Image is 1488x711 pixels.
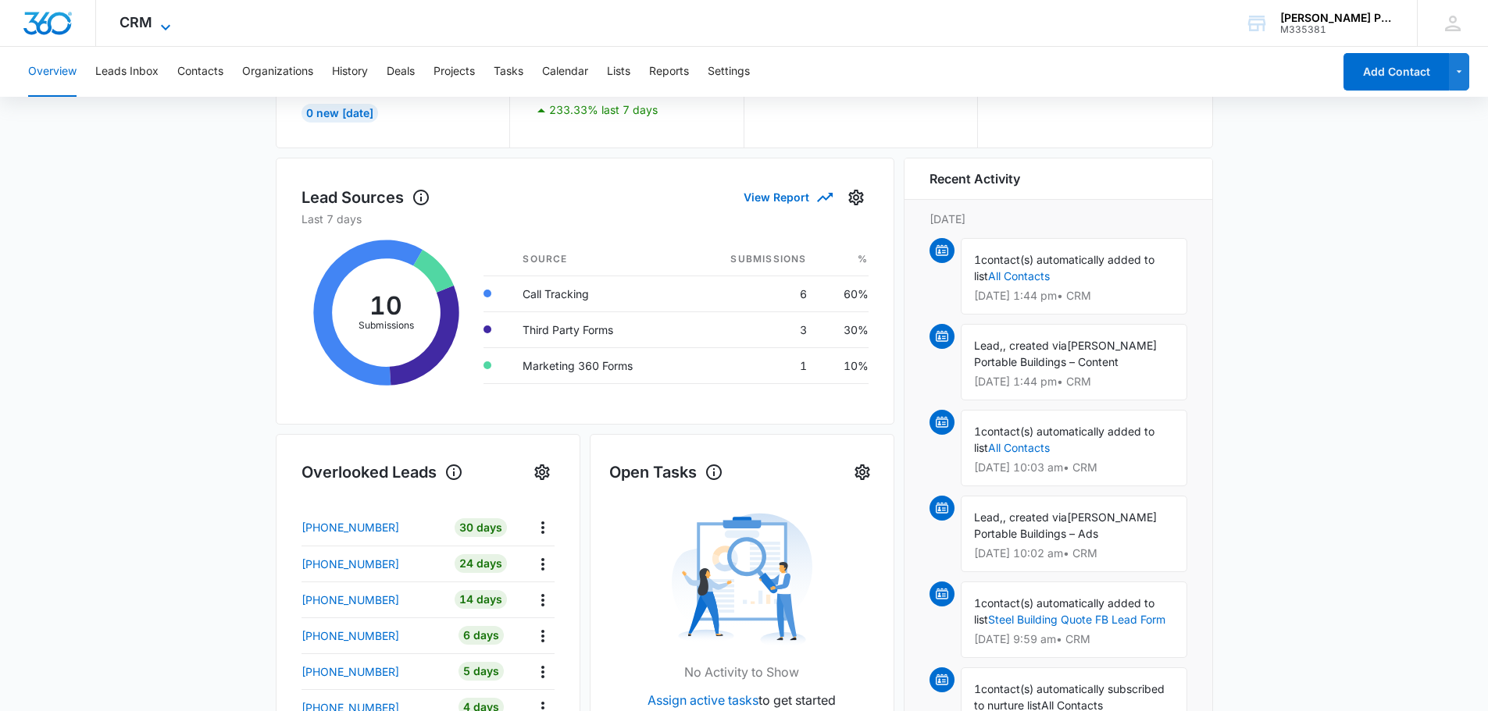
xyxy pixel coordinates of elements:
[302,592,399,608] p: [PHONE_NUMBER]
[1280,12,1394,24] div: account name
[819,311,869,347] td: 30%
[648,692,758,708] a: Assign active tasks
[609,460,723,484] h1: Open Tasks
[332,47,368,97] button: History
[974,682,981,695] span: 1
[459,626,504,645] div: 6 Days
[687,311,819,347] td: 3
[974,596,981,610] span: 1
[974,339,1003,352] span: Lead,
[687,276,819,311] td: 6
[648,691,836,709] p: to get started
[974,510,1003,524] span: Lead,
[302,519,399,535] p: [PHONE_NUMBER]
[510,243,687,276] th: Source
[302,519,444,535] a: [PHONE_NUMBER]
[302,186,430,209] h1: Lead Sources
[28,47,77,97] button: Overview
[819,347,869,383] td: 10%
[535,73,563,98] p: 10
[708,47,750,97] button: Settings
[850,460,875,485] button: Settings
[530,624,555,648] button: Actions
[607,47,630,97] button: Lists
[302,556,399,572] p: [PHONE_NUMBER]
[988,269,1050,283] a: All Contacts
[530,588,555,612] button: Actions
[974,596,1154,626] span: contact(s) automatically added to list
[974,462,1174,473] p: [DATE] 10:03 am • CRM
[649,47,689,97] button: Reports
[302,592,444,608] a: [PHONE_NUMBER]
[302,104,378,123] div: 0 New [DATE]
[1003,510,1067,524] span: , created via
[302,663,444,680] a: [PHONE_NUMBER]
[302,663,399,680] p: [PHONE_NUMBER]
[974,425,981,438] span: 1
[494,47,523,97] button: Tasks
[1280,24,1394,35] div: account id
[302,627,444,644] a: [PHONE_NUMBER]
[302,627,399,644] p: [PHONE_NUMBER]
[974,634,1174,645] p: [DATE] 9:59 am • CRM
[1343,53,1449,91] button: Add Contact
[455,590,507,609] div: 14 Days
[177,47,223,97] button: Contacts
[510,276,687,311] td: Call Tracking
[302,460,463,484] h1: Overlooked Leads
[930,211,1187,227] p: [DATE]
[988,441,1050,454] a: All Contacts
[242,47,313,97] button: Organizations
[974,425,1154,454] span: contact(s) automatically added to list
[302,73,316,98] p: 9
[302,556,444,572] a: [PHONE_NUMBER]
[1003,73,1017,98] p: 0
[302,211,869,227] p: Last 7 days
[769,73,783,98] p: 0
[530,659,555,684] button: Actions
[387,47,415,97] button: Deals
[455,518,507,537] div: 30 Days
[530,515,555,539] button: Actions
[542,47,588,97] button: Calendar
[974,290,1174,301] p: [DATE] 1:44 pm • CRM
[549,105,658,116] p: 233.33% last 7 days
[687,243,819,276] th: Submissions
[434,47,475,97] button: Projects
[684,663,799,681] p: No Activity to Show
[455,554,507,573] div: 24 Days
[974,253,981,266] span: 1
[988,613,1165,626] a: Steel Building Quote FB Lead Form
[510,311,687,347] td: Third Party Forms
[120,14,152,30] span: CRM
[530,552,555,576] button: Actions
[819,243,869,276] th: %
[459,662,504,681] div: 5 Days
[844,185,869,210] button: Settings
[744,183,831,211] button: View Report
[974,253,1154,283] span: contact(s) automatically added to list
[1003,339,1067,352] span: , created via
[819,276,869,311] td: 60%
[510,347,687,383] td: Marketing 360 Forms
[974,548,1174,559] p: [DATE] 10:02 am • CRM
[974,376,1174,387] p: [DATE] 1:44 pm • CRM
[930,169,1020,188] h6: Recent Activity
[95,47,159,97] button: Leads Inbox
[687,347,819,383] td: 1
[530,460,555,485] button: Settings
